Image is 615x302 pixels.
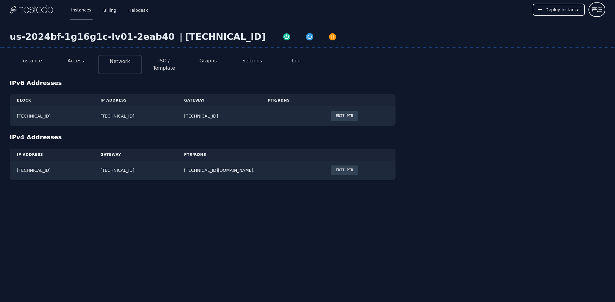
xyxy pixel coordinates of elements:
[21,57,42,64] button: Instance
[93,149,177,161] th: Gateway
[331,165,358,175] button: Edit PTR
[10,94,93,106] th: Block
[177,149,324,161] th: PTR/rDNS
[177,94,260,106] th: Gateway
[200,57,217,64] button: Graphs
[298,31,321,41] button: Restart
[68,57,84,64] button: Access
[10,31,177,42] div: us-2024bf-1g16g1c-lv01-2eab40
[533,4,585,16] button: Deploy Instance
[185,31,266,42] div: [TECHNICAL_ID]
[328,33,337,41] img: Power Off
[110,58,130,65] button: Network
[93,94,177,106] th: IP Address
[321,31,344,41] button: Power Off
[93,106,177,126] td: [TECHNICAL_ID]
[10,106,93,126] td: [TECHNICAL_ID]
[10,79,605,87] div: IPv6 Addresses
[331,111,358,121] button: Edit PTR
[10,149,93,161] th: IP Address
[292,57,301,64] button: Log
[10,133,605,141] div: IPv4 Addresses
[10,161,93,180] td: [TECHNICAL_ID]
[275,31,298,41] button: Power On
[147,57,181,72] button: ISO / Template
[177,161,324,180] td: [TECHNICAL_ID][DOMAIN_NAME].
[588,2,605,17] button: User menu
[177,106,260,126] td: [TECHNICAL_ID]
[545,7,579,13] span: Deploy Instance
[591,5,602,14] span: 严庄
[93,161,177,180] td: [TECHNICAL_ID]
[177,31,185,42] div: |
[242,57,262,64] button: Settings
[260,94,324,106] th: PTR/rDNS
[10,5,53,14] img: Logo
[305,33,314,41] img: Restart
[282,33,291,41] img: Power On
